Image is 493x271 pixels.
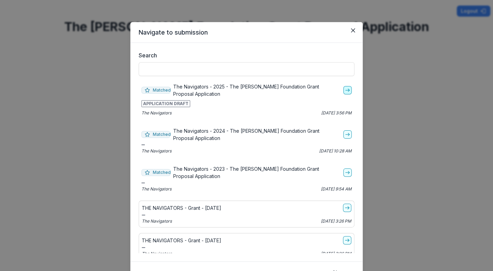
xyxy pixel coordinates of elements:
p: The Navigators - 2025 - The [PERSON_NAME] Foundation Grant Proposal Application [173,83,341,97]
button: Close [347,25,359,36]
p: The Navigators [141,186,171,192]
p: THE NAVIGATORS - Grant - [DATE] [142,204,221,212]
p: The Navigators [142,251,172,257]
span: Matched [141,131,170,138]
p: The Navigators - 2024 - The [PERSON_NAME] Foundation Grant Proposal Application [173,127,341,142]
label: Search [139,51,350,59]
p: [DATE] 3:56 PM [321,110,352,116]
p: The Navigators [141,148,171,154]
p: [DATE] 9:54 AM [321,186,352,192]
span: Matched [141,87,170,94]
p: The Navigators - 2023 - The [PERSON_NAME] Foundation Grant Proposal Application [173,165,341,180]
a: go-to [343,236,351,244]
span: APPLICATION DRAFT [141,100,190,107]
a: go-to [343,86,352,94]
header: Navigate to submission [130,22,363,43]
a: go-to [343,130,352,139]
p: [DATE] 3:26 PM [321,251,351,257]
p: [DATE] 3:26 PM [321,218,351,224]
p: The Navigators [142,218,172,224]
a: go-to [343,204,351,212]
p: THE NAVIGATORS - Grant - [DATE] [142,237,221,244]
a: go-to [343,168,352,177]
p: The Navigators [141,110,171,116]
p: [DATE] 10:28 AM [319,148,352,154]
span: Matched [141,169,170,176]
